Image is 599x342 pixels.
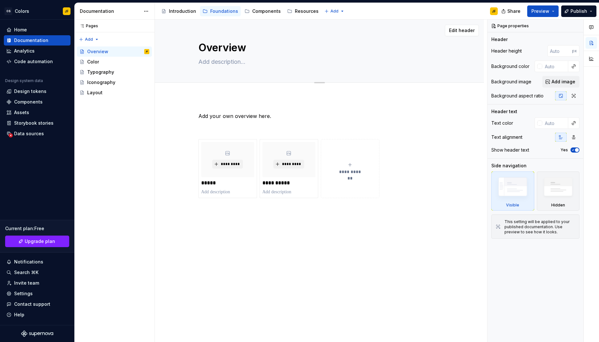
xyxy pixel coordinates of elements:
[4,299,71,309] button: Contact support
[491,79,531,85] div: Background image
[87,69,114,75] div: Typography
[4,257,71,267] button: Notifications
[14,120,54,126] div: Storybook stories
[4,86,71,96] a: Design tokens
[491,134,522,140] div: Text alignment
[542,117,568,129] input: Auto
[210,8,238,14] div: Foundations
[4,267,71,278] button: Search ⌘K
[551,203,565,208] div: Hidden
[498,5,525,17] button: Share
[295,8,319,14] div: Resources
[200,6,241,16] a: Foundations
[77,88,152,98] a: Layout
[198,112,441,120] p: Add your own overview here.
[14,99,43,105] div: Components
[159,5,321,18] div: Page tree
[4,35,71,46] a: Documentation
[491,147,529,153] div: Show header text
[14,290,33,297] div: Settings
[14,37,48,44] div: Documentation
[531,8,549,14] span: Preview
[146,48,148,55] div: JF
[5,78,43,83] div: Design system data
[4,7,12,15] div: OS
[21,330,53,337] svg: Supernova Logo
[552,79,575,85] span: Add image
[14,130,44,137] div: Data sources
[4,97,71,107] a: Components
[14,269,38,276] div: Search ⌘K
[14,88,46,95] div: Design tokens
[4,288,71,299] a: Settings
[491,36,508,43] div: Header
[506,203,519,208] div: Visible
[14,301,50,307] div: Contact support
[537,171,580,211] div: Hidden
[14,48,35,54] div: Analytics
[80,8,140,14] div: Documentation
[77,46,152,98] div: Page tree
[491,120,513,126] div: Text color
[252,8,281,14] div: Components
[4,46,71,56] a: Analytics
[4,25,71,35] a: Home
[491,63,529,70] div: Background color
[491,93,544,99] div: Background aspect ratio
[14,312,24,318] div: Help
[85,37,93,42] span: Add
[542,76,579,88] button: Add image
[4,278,71,288] a: Invite team
[322,7,346,16] button: Add
[5,225,69,232] div: Current plan : Free
[492,9,496,14] div: JF
[65,9,69,14] div: JF
[25,238,55,245] span: Upgrade plan
[572,48,577,54] p: px
[561,5,596,17] button: Publish
[527,5,559,17] button: Preview
[1,4,73,18] button: OSColorsJF
[561,147,568,153] label: Yes
[449,27,475,34] span: Edit header
[4,310,71,320] button: Help
[14,27,27,33] div: Home
[4,129,71,139] a: Data sources
[491,48,522,54] div: Header height
[87,48,108,55] div: Overview
[77,35,101,44] button: Add
[87,59,99,65] div: Color
[77,67,152,77] a: Typography
[159,6,199,16] a: Introduction
[445,25,479,36] button: Edit header
[87,89,103,96] div: Layout
[77,46,152,57] a: OverviewJF
[330,9,338,14] span: Add
[169,8,196,14] div: Introduction
[14,280,39,286] div: Invite team
[542,61,568,72] input: Auto
[4,107,71,118] a: Assets
[285,6,321,16] a: Resources
[77,57,152,67] a: Color
[14,58,53,65] div: Code automation
[4,56,71,67] a: Code automation
[87,79,115,86] div: Iconography
[491,108,517,115] div: Header text
[15,8,29,14] div: Colors
[491,171,534,211] div: Visible
[4,118,71,128] a: Storybook stories
[5,236,69,247] a: Upgrade plan
[507,8,520,14] span: Share
[14,109,29,116] div: Assets
[197,40,439,55] textarea: Overview
[77,77,152,88] a: Iconography
[242,6,283,16] a: Components
[14,259,43,265] div: Notifications
[504,219,575,235] div: This setting will be applied to your published documentation. Use preview to see how it looks.
[547,45,572,57] input: Auto
[77,23,98,29] div: Pages
[570,8,587,14] span: Publish
[491,163,527,169] div: Side navigation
